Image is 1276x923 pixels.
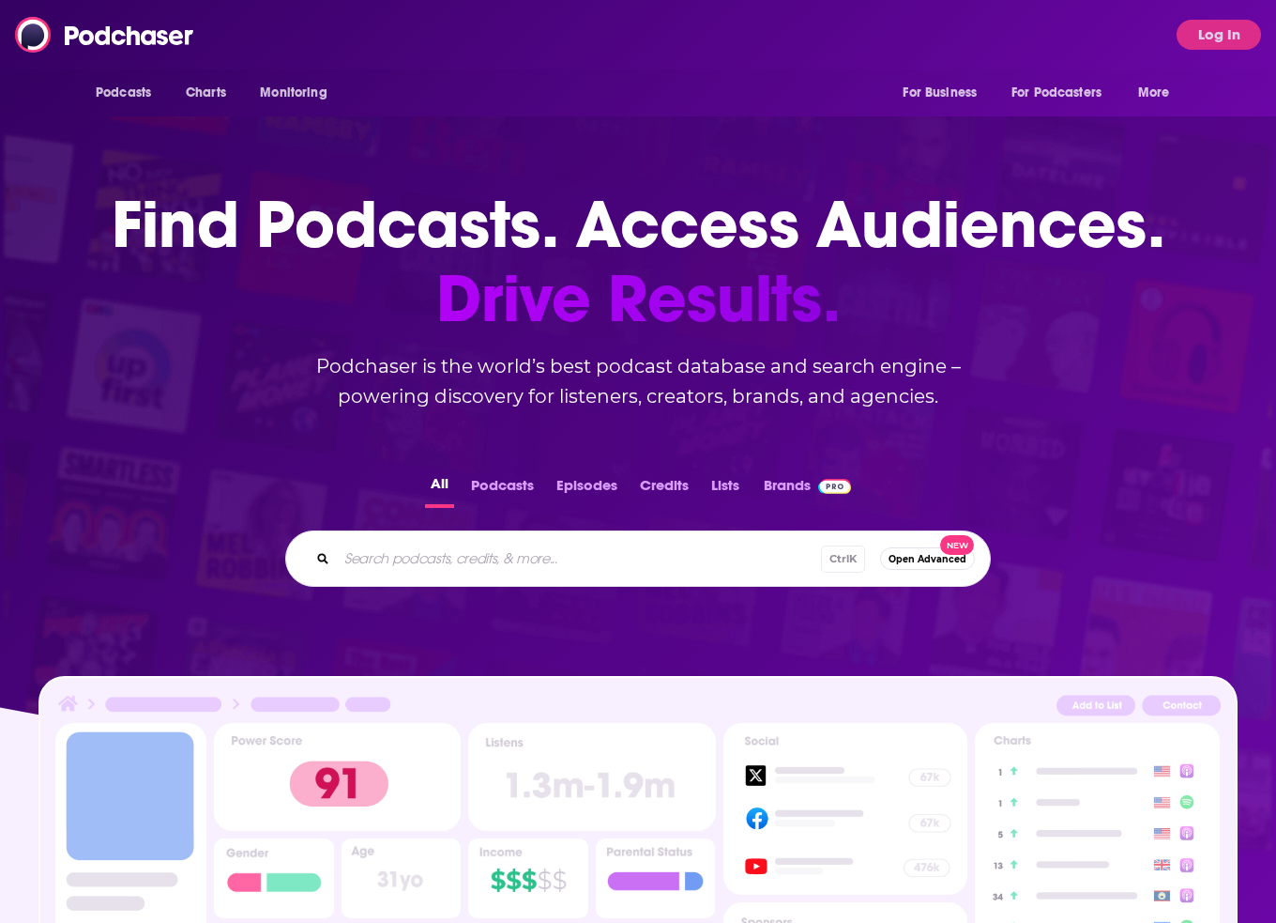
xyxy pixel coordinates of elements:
button: open menu [889,75,1000,111]
button: open menu [83,75,175,111]
a: Charts [174,75,237,111]
button: Podcasts [465,471,539,508]
img: Podcast Insights Parental Status [596,838,716,918]
button: open menu [1125,75,1193,111]
span: More [1138,80,1170,106]
span: Podcasts [96,80,151,106]
button: Episodes [551,471,623,508]
h1: Find Podcasts. Access Audiences. [112,188,1165,336]
span: Open Advanced [889,554,966,564]
div: Search podcasts, credits, & more... [285,531,991,587]
h2: Podchaser is the world’s best podcast database and search engine – powering discovery for listene... [263,351,1013,411]
button: open menu [999,75,1129,111]
input: Search podcasts, credits, & more... [337,544,821,574]
span: New [940,535,974,555]
a: BrandsPodchaser Pro [764,471,851,508]
span: Monitoring [260,80,327,106]
span: For Business [903,80,977,106]
img: Podcast Socials [723,723,968,895]
button: Credits [634,471,694,508]
img: Podcast Insights Income [468,838,588,918]
img: Podcast Insights Age [342,838,462,918]
button: Open AdvancedNew [880,547,975,570]
img: Podcast Insights Power score [214,723,461,831]
span: For Podcasters [1011,80,1101,106]
button: open menu [247,75,351,111]
img: Podcast Insights Header [55,693,1221,723]
img: Podcast Insights Gender [214,838,334,918]
button: Lists [706,471,745,508]
button: Log In [1177,20,1261,50]
span: Ctrl K [821,546,865,573]
span: Charts [186,80,226,106]
img: Podchaser - Follow, Share and Rate Podcasts [15,17,195,53]
img: Podcast Insights Listens [468,723,715,831]
button: All [425,471,454,508]
span: Drive Results. [112,262,1165,336]
img: Podchaser Pro [818,479,851,494]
